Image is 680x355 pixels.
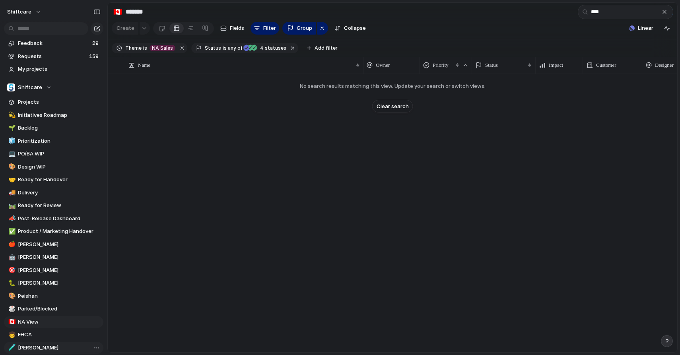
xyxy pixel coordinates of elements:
div: 🤖 [8,253,14,262]
a: 🎯[PERSON_NAME] [4,264,103,276]
div: 🎨 [8,291,14,301]
span: Impact [549,61,563,69]
button: 🍎 [7,241,15,248]
div: 🛤️ [8,201,14,210]
a: 🧊Prioritization [4,135,103,147]
button: 🚚 [7,189,15,197]
button: Fields [217,22,247,35]
span: Filter [263,24,276,32]
button: 🇨🇦 [7,318,15,326]
a: Feedback29 [4,37,103,49]
span: Designer [655,61,674,69]
a: 🚚Delivery [4,187,103,199]
div: 🎲Parked/Blocked [4,303,103,315]
span: [PERSON_NAME] [18,253,101,261]
div: 🎨 [8,162,14,171]
div: 💻PO/BA WIP [4,148,103,160]
span: Feedback [18,39,90,47]
button: Add filter [302,43,342,54]
button: 🎨 [7,292,15,300]
span: Post-Release Dashboard [18,215,101,223]
a: ✅Product / Marketing Handover [4,225,103,237]
div: 🇨🇦 [8,317,14,326]
span: Add filter [315,45,338,52]
span: Prioritization [18,137,101,145]
button: isany of [221,44,244,52]
div: 💫Initiatives Roadmap [4,109,103,121]
span: Owner [376,61,390,69]
div: 🎨Peishan [4,290,103,302]
button: 🤝 [7,176,15,184]
button: 🤖 [7,253,15,261]
button: NA Sales [148,44,177,52]
div: 🎲 [8,305,14,314]
div: ✅ [8,227,14,236]
span: Projects [18,98,101,106]
span: [PERSON_NAME] [18,279,101,287]
a: 🌱Backlog [4,122,103,134]
div: 🤝 [8,175,14,184]
a: 🛤️Ready for Review [4,200,103,211]
button: Linear [626,22,657,34]
button: is [142,44,149,52]
span: Theme [125,45,142,52]
div: 💻 [8,149,14,159]
span: [PERSON_NAME] [18,241,101,248]
span: Design WIP [18,163,101,171]
span: My projects [18,65,101,73]
span: any of [227,45,242,52]
span: Delivery [18,189,101,197]
a: 🇨🇦NA View [4,316,103,328]
span: NA View [18,318,101,326]
div: 🚚 [8,188,14,197]
span: PO/BA WIP [18,150,101,158]
span: 29 [92,39,100,47]
span: Initiatives Roadmap [18,111,101,119]
div: 📣 [8,214,14,223]
span: statuses [258,45,286,52]
button: 🐛 [7,279,15,287]
span: No search results matching this view. Update your search or switch views. [290,82,495,90]
span: Status [205,45,221,52]
button: Clear search [372,100,413,113]
span: [PERSON_NAME] [18,266,101,274]
div: 🧊 [8,136,14,145]
button: 💫 [7,111,15,119]
button: Filter [251,22,279,35]
a: 🧒EHCA [4,329,103,341]
span: 159 [89,52,100,60]
div: 🐛 [8,279,14,288]
span: Clear search [377,102,409,110]
a: 📣Post-Release Dashboard [4,213,103,225]
div: 🐛[PERSON_NAME] [4,277,103,289]
span: is [223,45,227,52]
span: is [143,45,147,52]
a: 🤖[PERSON_NAME] [4,251,103,263]
button: Shiftcare [4,81,103,93]
a: 🤝Ready for Handover [4,174,103,186]
a: 🧪[PERSON_NAME] [4,342,103,354]
span: Customer [596,61,616,69]
button: 🎲 [7,305,15,313]
span: [PERSON_NAME] [18,344,101,352]
button: 🎯 [7,266,15,274]
div: 🍎 [8,240,14,249]
button: 4 statuses [243,44,288,52]
span: Parked/Blocked [18,305,101,313]
span: Shiftcare [18,83,42,91]
div: 🎯 [8,266,14,275]
span: Backlog [18,124,101,132]
button: 🛤️ [7,202,15,210]
span: 4 [258,45,265,51]
button: shiftcare [4,6,45,18]
span: Group [297,24,312,32]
